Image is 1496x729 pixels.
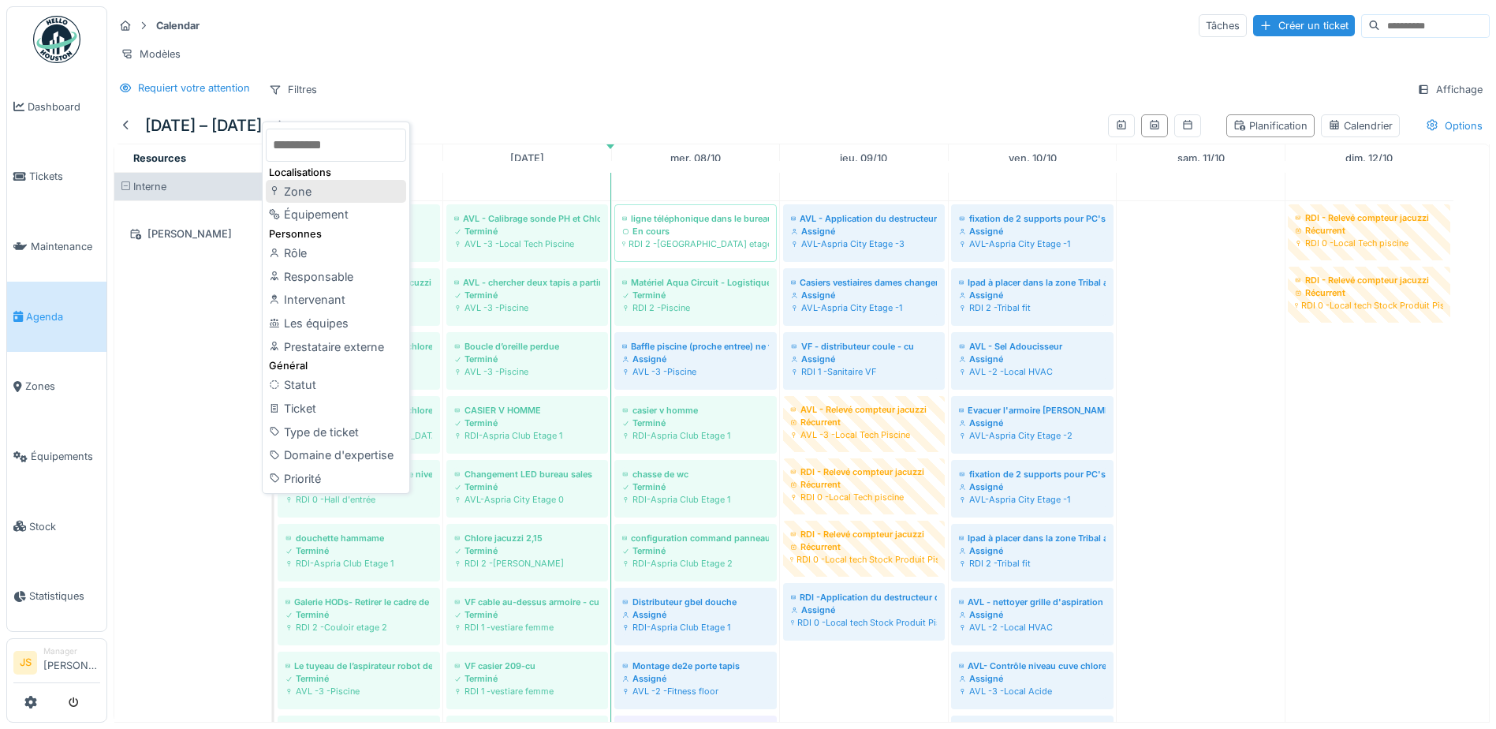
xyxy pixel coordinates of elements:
[790,478,938,491] div: Récurrent
[43,645,100,657] div: Manager
[454,532,600,544] div: Chlore jacuzzi 2,15
[959,365,1106,378] div: AVL -2 -Local HVAC
[266,265,406,289] div: Responsable
[266,421,406,444] div: Type de ticket
[454,404,600,417] div: CASIER V HOMME
[285,544,432,557] div: Terminé
[285,557,432,570] div: RDI-Aspria Club Etage 1
[454,468,600,480] div: Changement LED bureau sales
[959,660,1106,672] div: AVL- Contrôle niveau cuve chlore et acide
[1419,114,1490,137] div: Options
[1295,237,1443,249] div: RDI 0 -Local Tech piscine
[266,288,406,312] div: Intervenant
[622,493,769,506] div: RDI-Aspria Club Etage 1
[285,493,432,506] div: RDI 0 -Hall d'entrée
[959,532,1106,544] div: Ipad à placer dans la zone Tribal au dessus de la TV
[959,237,1106,250] div: AVL-Aspria City Etage -1
[1410,78,1490,101] div: Affichage
[266,180,406,204] div: Zone
[959,340,1106,353] div: AVL - Sel Adoucisseur
[959,212,1106,225] div: fixation de 2 supports pour PC's
[454,608,600,621] div: Terminé
[622,544,769,557] div: Terminé
[138,80,250,95] div: Requiert votre attention
[285,672,432,685] div: Terminé
[791,616,937,629] div: RDI 0 -Local tech Stock Produit Piscine
[266,203,406,226] div: Équipement
[285,596,432,608] div: Galerie HODs- Retirer le cadre de [PERSON_NAME] - cu
[1341,148,1397,169] a: 12 octobre 2025
[454,493,600,506] div: AVL-Aspria City Etage 0
[266,443,406,467] div: Domaine d'expertise
[622,596,769,608] div: Distributeur gbel douche
[133,181,166,193] span: Interne
[454,672,600,685] div: Terminé
[622,468,769,480] div: chasse de wc
[622,429,769,442] div: RDI-Aspria Club Etage 1
[791,604,937,616] div: Assigné
[622,685,769,697] div: AVL -2 -Fitness floor
[285,608,432,621] div: Terminé
[506,148,548,169] a: 7 octobre 2025
[959,301,1106,314] div: RDI 2 -Tribal fit
[622,672,769,685] div: Assigné
[959,480,1106,493] div: Assigné
[133,152,186,164] span: Resources
[31,449,100,464] span: Équipements
[29,169,100,184] span: Tickets
[959,544,1106,557] div: Assigné
[266,397,406,421] div: Ticket
[13,651,37,675] li: JS
[454,289,600,301] div: Terminé
[285,532,432,544] div: douchette hammame
[1233,118,1308,133] div: Planification
[622,621,769,634] div: RDI-Aspria Club Etage 1
[285,621,432,634] div: RDI 2 -Couloir etage 2
[791,212,937,225] div: AVL - Application du destructeur de mauvaise odeurs biocan
[1005,148,1061,169] a: 10 octobre 2025
[622,301,769,314] div: RDI 2 -Piscine
[791,591,937,604] div: RDI -Application du destructeur de mauvaise odeurs biocan
[622,340,769,353] div: Baffle piscine (proche entree) ne fonctionne pas
[622,365,769,378] div: AVL -3 -Piscine
[791,301,937,314] div: AVL-Aspria City Etage -1
[959,225,1106,237] div: Assigné
[622,276,769,289] div: Matériel Aqua Circuit - Logistique RDI - AVL et AVL - RDI
[1199,14,1247,37] div: Tâches
[454,544,600,557] div: Terminé
[959,672,1106,685] div: Assigné
[791,237,937,250] div: AVL-Aspria City Etage -3
[791,340,937,353] div: VF - distributeur coule - cu
[285,685,432,697] div: AVL -3 -Piscine
[959,596,1106,608] div: AVL - nettoyer grille d'aspiration GP1/2/3/4/5
[454,660,600,672] div: VF casier 209-cu
[454,353,600,365] div: Terminé
[28,99,100,114] span: Dashboard
[959,417,1106,429] div: Assigné
[622,608,769,621] div: Assigné
[791,353,937,365] div: Assigné
[454,685,600,697] div: RDI 1 -vestiare femme
[959,685,1106,697] div: AVL -3 -Local Acide
[1295,224,1443,237] div: Récurrent
[266,467,406,491] div: Priorité
[1173,148,1229,169] a: 11 octobre 2025
[43,645,100,679] li: [PERSON_NAME]
[791,365,937,378] div: RDI 1 -Sanitaire VF
[622,225,769,237] div: En cours
[1328,118,1393,133] div: Calendrier
[150,18,206,33] strong: Calendar
[266,312,406,335] div: Les équipes
[622,353,769,365] div: Assigné
[454,212,600,225] div: AVL - Calibrage sonde PH et Chlore piscine et jacuzzi
[622,289,769,301] div: Terminé
[622,417,769,429] div: Terminé
[959,276,1106,289] div: Ipad à placer dans la zone Tribal au dessus de la TV
[25,379,100,394] span: Zones
[790,540,938,553] div: Récurrent
[959,289,1106,301] div: Assigné
[26,309,100,324] span: Agenda
[454,596,600,608] div: VF cable au-dessus armoire - cu
[454,621,600,634] div: RDI 1 -vestiare femme
[29,519,100,534] span: Stock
